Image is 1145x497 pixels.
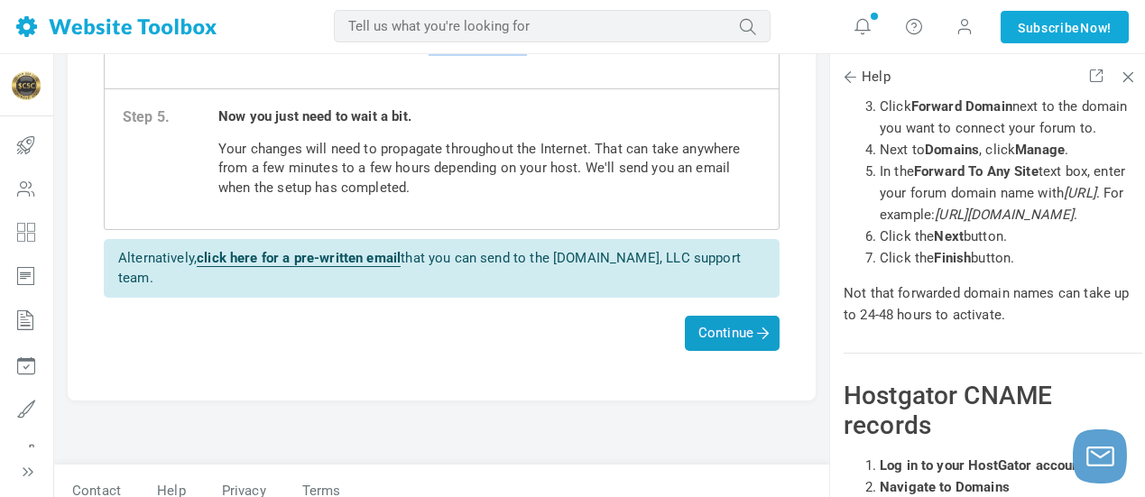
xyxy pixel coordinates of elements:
button: Launch chat [1073,429,1127,483]
i: [URL][DOMAIN_NAME] [935,207,1074,223]
input: Tell us what you're looking for [334,10,771,42]
p: Your changes will need to propagate throughout the Internet. That can take anywhere from a few mi... [218,140,761,198]
li: Click the button. [880,225,1142,247]
li: Click next to the domain you want to connect your forum to. [880,96,1142,139]
strong: Forward Domain [911,98,1012,115]
span: Back [841,68,859,86]
strong: Step 5. [123,107,218,128]
li: In the text box, enter your forum domain name with . For example: . [880,161,1142,225]
strong: Forward To Any Site [914,163,1039,179]
strong: Navigate to Domains [880,479,1010,495]
strong: Domains [925,142,979,158]
strong: click here for a pre-written email [197,250,401,266]
strong: Log in to your HostGator account [880,457,1085,474]
i: [URL] [1064,185,1096,201]
span: Help [844,68,891,87]
p: Not that forwarded domain names can take up to 24-48 hours to activate. [844,282,1142,326]
a: Continue [685,325,780,341]
strong: Manage [1015,142,1065,158]
span: Now! [1080,18,1112,38]
div: Alternatively, that you can send to the [DOMAIN_NAME], LLC support team. [104,239,780,298]
strong: Finish [934,250,971,266]
li: Next to , click . [880,139,1142,161]
li: Click the button. [880,247,1142,269]
b: Now you just need to wait a bit. [218,108,411,124]
h2: Hostgator CNAME records [844,381,1142,441]
a: SubscribeNow! [1001,11,1129,43]
strong: Next [934,228,964,244]
img: cropcircle.png [12,71,41,100]
span: Continue [698,325,766,341]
